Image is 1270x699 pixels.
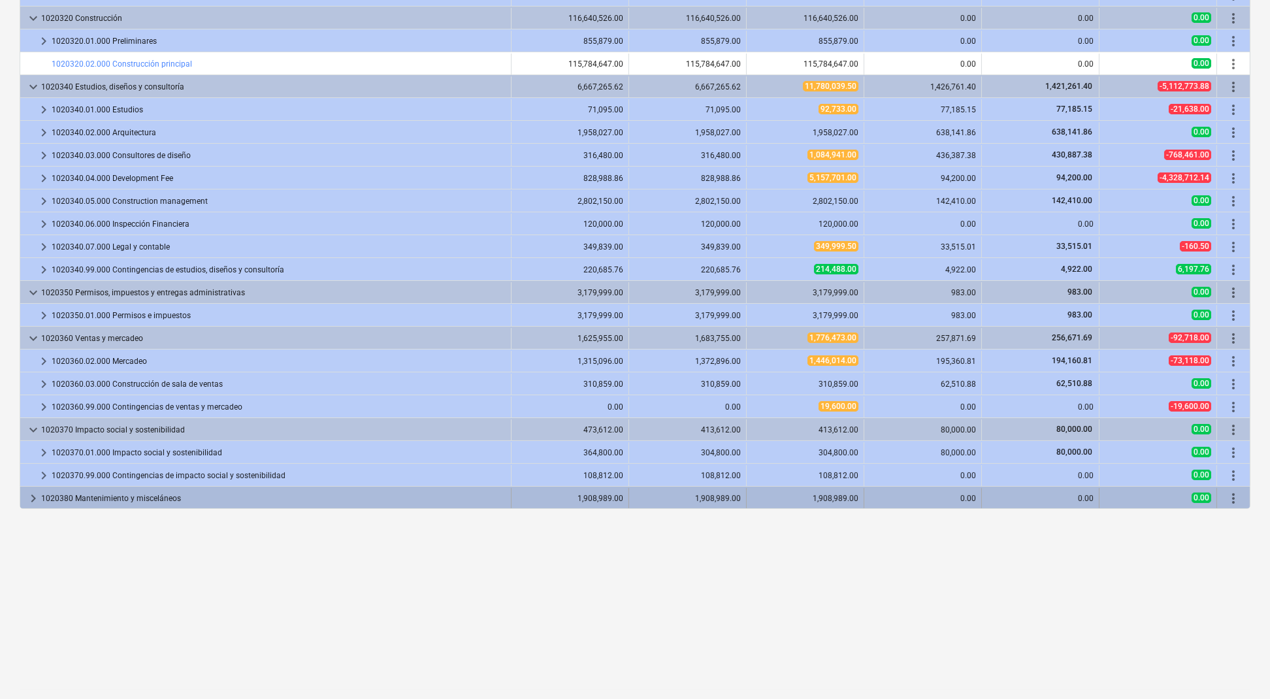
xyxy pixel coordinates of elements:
[36,445,52,461] span: keyboard_arrow_right
[634,128,741,137] div: 1,958,027.00
[517,151,623,160] div: 316,480.00
[634,494,741,503] div: 1,908,989.00
[1192,287,1211,297] span: 0.00
[36,125,52,140] span: keyboard_arrow_right
[1169,401,1211,412] span: -19,600.00
[1050,127,1094,137] span: 638,141.86
[807,333,858,343] span: 1,776,473.00
[1192,218,1211,229] span: 0.00
[36,239,52,255] span: keyboard_arrow_right
[52,351,506,372] div: 1020360.02.000 Mercadeo
[517,357,623,366] div: 1,315,096.00
[634,334,741,343] div: 1,683,755.00
[517,82,623,91] div: 6,667,265.62
[987,402,1094,412] div: 0.00
[634,219,741,229] div: 120,000.00
[25,285,41,301] span: keyboard_arrow_down
[819,104,858,114] span: 92,733.00
[1192,493,1211,503] span: 0.00
[752,494,858,503] div: 1,908,989.00
[36,33,52,49] span: keyboard_arrow_right
[819,401,858,412] span: 19,600.00
[517,311,623,320] div: 3,179,999.00
[870,357,976,366] div: 195,360.81
[52,259,506,280] div: 1020340.99.000 Contingencias de estudios, diseños y consultoría
[634,471,741,480] div: 108,812.00
[36,148,52,163] span: keyboard_arrow_right
[1226,285,1241,301] span: More actions
[752,471,858,480] div: 108,812.00
[870,105,976,114] div: 77,185.15
[41,488,506,509] div: 1020380 Mantenimiento y misceláneos
[25,10,41,26] span: keyboard_arrow_down
[36,468,52,483] span: keyboard_arrow_right
[1226,353,1241,369] span: More actions
[36,376,52,392] span: keyboard_arrow_right
[517,471,623,480] div: 108,812.00
[870,265,976,274] div: 4,922.00
[1226,33,1241,49] span: More actions
[634,380,741,389] div: 310,859.00
[1192,447,1211,457] span: 0.00
[25,491,41,506] span: keyboard_arrow_right
[634,14,741,23] div: 116,640,526.00
[1169,355,1211,366] span: -73,118.00
[752,380,858,389] div: 310,859.00
[870,494,976,503] div: 0.00
[1050,150,1094,159] span: 430,887.38
[1226,376,1241,392] span: More actions
[517,265,623,274] div: 220,685.76
[52,99,506,120] div: 1020340.01.000 Estudios
[987,219,1094,229] div: 0.00
[36,399,52,415] span: keyboard_arrow_right
[870,37,976,46] div: 0.00
[1055,379,1094,388] span: 62,510.88
[1060,265,1094,274] span: 4,922.00
[1226,171,1241,186] span: More actions
[1226,468,1241,483] span: More actions
[517,14,623,23] div: 116,640,526.00
[1055,173,1094,182] span: 94,200.00
[41,419,506,440] div: 1020370 Impacto social y sostenibilidad
[517,197,623,206] div: 2,802,150.00
[870,448,976,457] div: 80,000.00
[1205,636,1270,699] iframe: Chat Widget
[807,150,858,160] span: 1,084,941.00
[52,374,506,395] div: 1020360.03.000 Construcción de sala de ventas
[1226,308,1241,323] span: More actions
[870,334,976,343] div: 257,871.69
[634,288,741,297] div: 3,179,999.00
[517,37,623,46] div: 855,879.00
[517,174,623,183] div: 828,988.86
[807,172,858,183] span: 5,157,701.00
[803,81,858,91] span: 11,780,039.50
[517,59,623,69] div: 115,784,647.00
[517,288,623,297] div: 3,179,999.00
[870,14,976,23] div: 0.00
[752,311,858,320] div: 3,179,999.00
[41,282,506,303] div: 1020350 Permisos, impuestos y entregas administrativas
[987,494,1094,503] div: 0.00
[517,219,623,229] div: 120,000.00
[870,242,976,252] div: 33,515.01
[634,197,741,206] div: 2,802,150.00
[52,214,506,235] div: 1020340.06.000 Inspección Financiera
[1192,12,1211,23] span: 0.00
[1192,378,1211,389] span: 0.00
[870,82,976,91] div: 1,426,761.40
[25,79,41,95] span: keyboard_arrow_down
[52,397,506,417] div: 1020360.99.000 Contingencias de ventas y mercadeo
[1226,262,1241,278] span: More actions
[752,14,858,23] div: 116,640,526.00
[1226,125,1241,140] span: More actions
[807,355,858,366] span: 1,446,014.00
[52,31,506,52] div: 1020320.01.000 Preliminares
[634,425,741,434] div: 413,612.00
[634,151,741,160] div: 316,480.00
[634,357,741,366] div: 1,372,896.00
[1226,422,1241,438] span: More actions
[1180,241,1211,252] span: -160.50
[41,8,506,29] div: 1020320 Construcción
[1050,356,1094,365] span: 194,160.81
[41,76,506,97] div: 1020340 Estudios, diseños y consultoría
